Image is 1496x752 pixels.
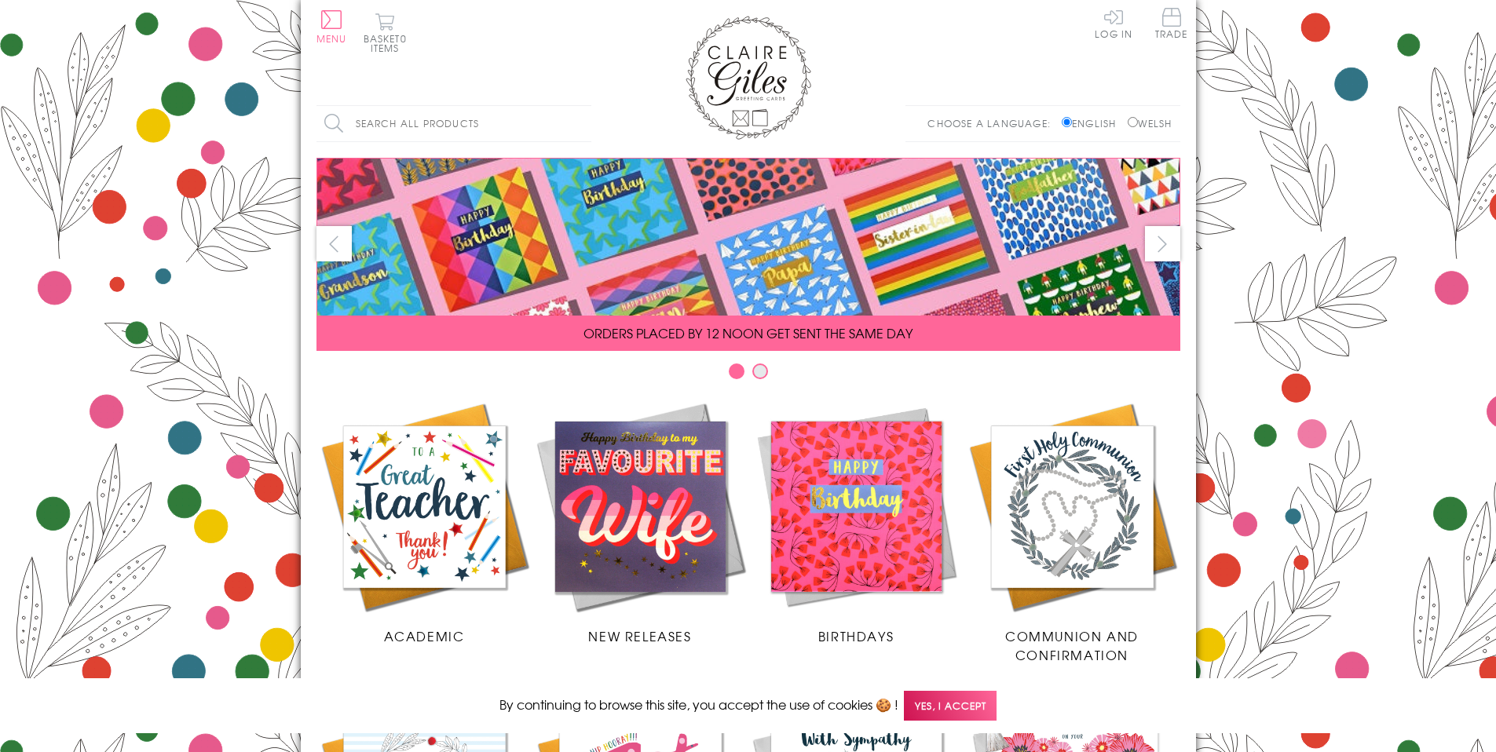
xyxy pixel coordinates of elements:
[686,16,811,140] img: Claire Giles Greetings Cards
[964,399,1180,664] a: Communion and Confirmation
[576,106,591,141] input: Search
[1128,117,1138,127] input: Welsh
[316,10,347,43] button: Menu
[1095,8,1132,38] a: Log In
[1062,117,1072,127] input: English
[316,399,532,645] a: Academic
[588,626,691,645] span: New Releases
[364,13,407,53] button: Basket0 items
[818,626,894,645] span: Birthdays
[1128,116,1172,130] label: Welsh
[1145,226,1180,261] button: next
[316,226,352,261] button: prev
[316,363,1180,387] div: Carousel Pagination
[583,323,913,342] span: ORDERS PLACED BY 12 NOON GET SENT THE SAME DAY
[316,31,347,46] span: Menu
[384,626,465,645] span: Academic
[1155,8,1188,38] span: Trade
[1155,8,1188,42] a: Trade
[752,363,768,379] button: Carousel Page 2
[1062,116,1124,130] label: English
[316,106,591,141] input: Search all products
[748,399,964,645] a: Birthdays
[927,116,1059,130] p: Choose a language:
[904,691,997,721] span: Yes, I accept
[532,399,748,645] a: New Releases
[729,363,744,379] button: Carousel Page 1 (Current Slide)
[1005,626,1139,664] span: Communion and Confirmation
[371,31,407,55] span: 0 items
